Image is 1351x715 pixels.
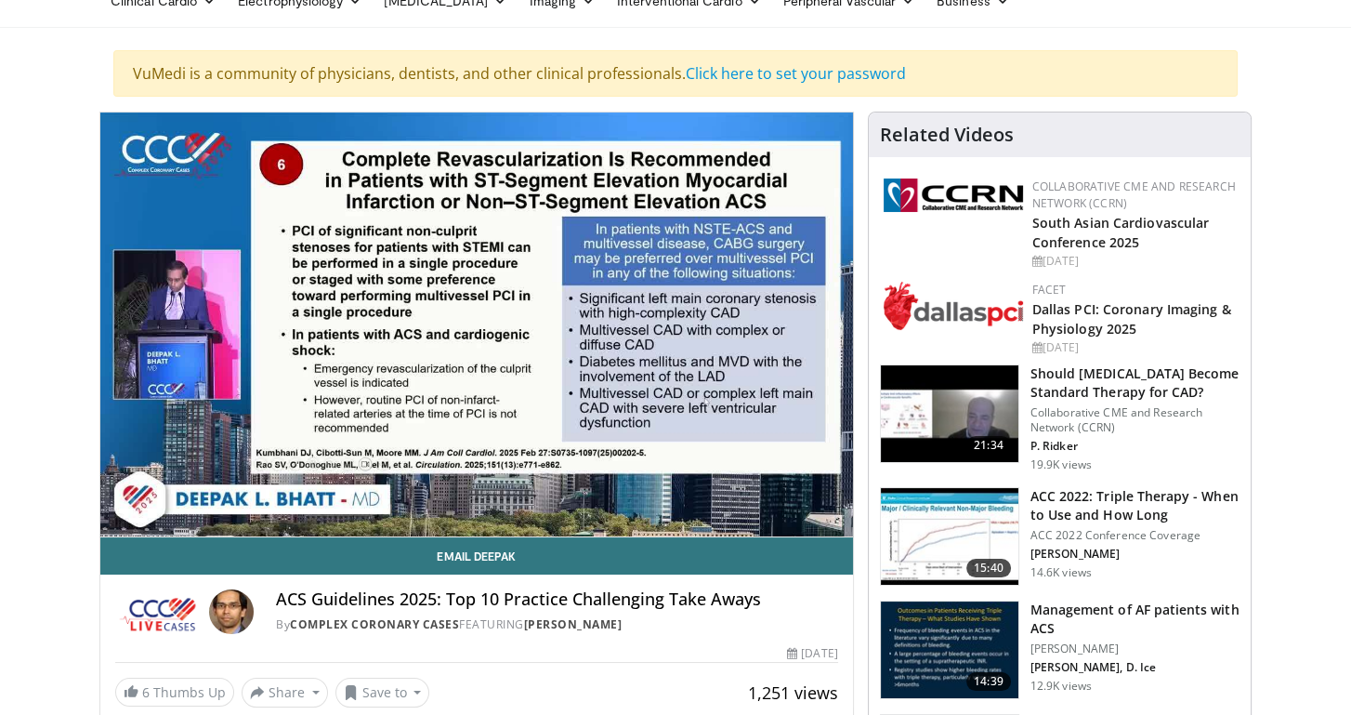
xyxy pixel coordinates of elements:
[142,683,150,701] span: 6
[100,113,853,537] video-js: Video Player
[1030,405,1240,435] p: Collaborative CME and Research Network (CCRN)
[966,672,1011,691] span: 14:39
[115,678,234,707] a: 6 Thumbs Up
[209,589,254,634] img: Avatar
[524,616,623,632] a: [PERSON_NAME]
[335,678,430,708] button: Save to
[1030,547,1240,562] p: [PERSON_NAME]
[1030,439,1240,454] p: P. Ridker
[881,488,1018,585] img: 9cc0c993-ed59-4664-aa07-2acdd981abd5.150x105_q85_crop-smart_upscale.jpg
[686,63,906,84] a: Click here to set your password
[787,645,837,662] div: [DATE]
[276,589,837,610] h4: ACS Guidelines 2025: Top 10 Practice Challenging Take Aways
[115,589,202,634] img: Complex Coronary Cases
[1030,679,1092,694] p: 12.9K views
[1032,300,1231,338] a: Dallas PCI: Coronary Imaging & Physiology 2025
[100,537,853,575] a: Email Deepak
[966,436,1011,455] span: 21:34
[1032,214,1210,251] a: South Asian Cardiovascular Conference 2025
[1030,528,1240,543] p: ACC 2022 Conference Coverage
[1030,565,1092,580] p: 14.6K views
[1030,364,1240,402] h3: Should [MEDICAL_DATA] Become Standard Therapy for CAD?
[881,365,1018,462] img: eb63832d-2f75-457d-8c1a-bbdc90eb409c.150x105_q85_crop-smart_upscale.jpg
[748,682,838,704] span: 1,251 views
[113,50,1238,97] div: VuMedi is a community of physicians, dentists, and other clinical professionals.
[1032,179,1236,211] a: Collaborative CME and Research Network (CCRN)
[884,179,1023,212] img: a04ee3ba-8487-4636-b0fb-5e8d268f3737.png.150x105_q85_autocrop_double_scale_upscale_version-0.2.png
[1032,339,1236,356] div: [DATE]
[881,602,1018,698] img: bKdxKv0jK92UJBOH4xMDoxOjBrO-I4W8.150x105_q85_crop-smart_upscale.jpg
[880,364,1240,472] a: 21:34 Should [MEDICAL_DATA] Become Standard Therapy for CAD? Collaborative CME and Research Netwo...
[1030,457,1092,472] p: 19.9K views
[1030,642,1240,656] p: [PERSON_NAME]
[276,616,837,633] div: By FEATURING
[880,487,1240,586] a: 15:40 ACC 2022: Triple Therapy - When to Use and How Long ACC 2022 Conference Coverage [PERSON_NA...
[880,124,1014,146] h4: Related Videos
[1032,282,1067,298] a: FACET
[880,601,1240,699] a: 14:39 Management of AF patients with ACS [PERSON_NAME] [PERSON_NAME], D. Ice 12.9K views
[966,559,1011,577] span: 15:40
[1030,487,1240,524] h3: ACC 2022: Triple Therapy - When to Use and How Long
[242,678,328,708] button: Share
[884,282,1023,330] img: 939357b5-304e-4393-95de-08c51a3c5e2a.png.150x105_q85_autocrop_double_scale_upscale_version-0.2.png
[290,616,459,632] a: Complex Coronary Cases
[1032,253,1236,270] div: [DATE]
[1030,660,1240,675] p: [PERSON_NAME], D. Ice
[1030,601,1240,638] h3: Management of AF patients with ACS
